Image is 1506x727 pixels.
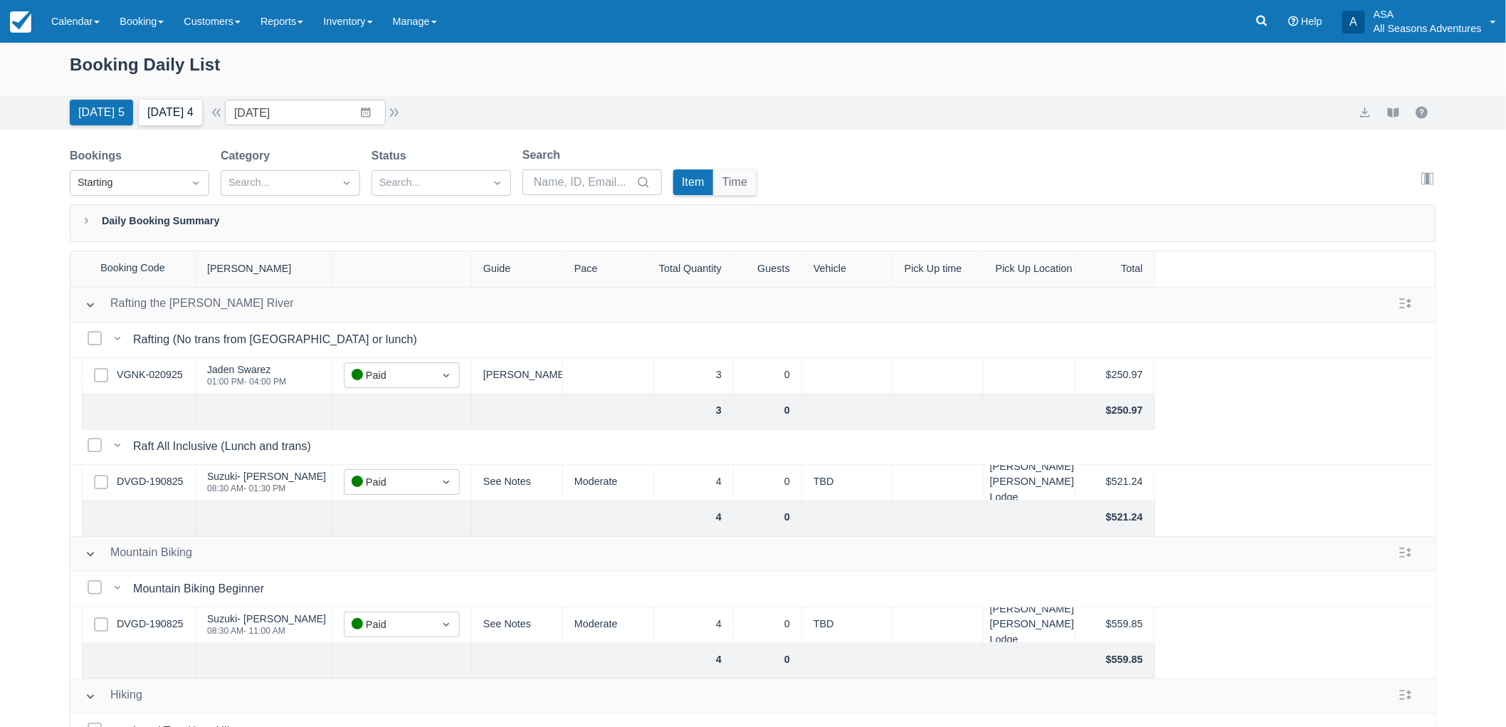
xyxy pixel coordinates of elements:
p: All Seasons Adventures [1374,21,1482,36]
div: [PERSON_NAME] [196,251,332,287]
div: Booking Daily List [70,51,1436,93]
button: [DATE] 4 [139,100,202,125]
div: Starting [78,175,176,191]
input: Name, ID, Email... [534,169,633,195]
button: Mountain Biking [79,541,198,567]
div: Rafting (No trans from [GEOGRAPHIC_DATA] or lunch) [133,331,423,348]
div: $559.85 [1075,643,1155,679]
div: $250.97 [1075,394,1155,429]
div: 4 [654,501,734,536]
div: Raft All Inclusive (Lunch and trans) [133,438,317,455]
div: Total Quantity [654,251,734,287]
span: Dropdown icon [189,176,203,190]
div: 08:30 AM - 01:30 PM [207,484,326,493]
div: 08:30 AM - 11:00 AM [207,627,326,635]
i: Help [1288,16,1298,26]
div: TBD [802,465,893,501]
span: Dropdown icon [439,368,453,382]
div: 0 [734,465,802,501]
div: 3 [654,394,734,429]
div: $521.24 [1075,465,1155,501]
button: Rafting the [PERSON_NAME] River [79,292,300,318]
div: Pick Up time [893,251,984,287]
div: Vehicle [802,251,893,287]
div: [PERSON_NAME] [PERSON_NAME] Lodge [984,607,1075,643]
div: Paid [352,474,426,491]
div: Guests [734,251,802,287]
div: Mountain Biking Beginner [133,580,270,597]
div: 0 [734,607,802,643]
span: Dropdown icon [490,176,505,190]
div: See Notes [472,465,563,501]
div: Jaden Swarez [207,365,286,375]
div: Paid [352,617,426,633]
a: DVGD-190825 [117,474,184,490]
div: 0 [734,358,802,394]
div: Suzuki- [PERSON_NAME] [207,471,326,481]
div: Daily Booking Summary [70,204,1436,242]
span: Help [1301,16,1322,27]
label: Bookings [70,147,127,164]
div: 0 [734,394,802,429]
div: 4 [654,643,734,679]
button: Item [673,169,713,195]
a: DVGD-190825 [117,617,184,632]
label: Status [372,147,412,164]
div: [PERSON_NAME] [PERSON_NAME] Lodge [984,465,1075,501]
div: Total [1075,251,1155,287]
a: VGNK-020925 [117,367,183,383]
button: Time [714,169,757,195]
div: $250.97 [1075,358,1155,394]
span: Dropdown icon [439,475,453,489]
div: $521.24 [1075,501,1155,536]
div: 4 [654,465,734,501]
div: Suzuki- [PERSON_NAME] [207,614,326,624]
div: [PERSON_NAME] [472,358,563,394]
label: Category [221,147,275,164]
div: $559.85 [1075,607,1155,643]
div: 0 [734,501,802,536]
span: Dropdown icon [339,176,354,190]
div: Paid [352,367,426,384]
div: 01:00 PM - 04:00 PM [207,377,286,386]
button: [DATE] 5 [70,100,133,125]
div: Booking Code [70,251,196,286]
div: 0 [734,643,802,679]
img: checkfront-main-nav-mini-logo.png [10,11,31,33]
div: Pick Up Location [984,251,1075,287]
span: Dropdown icon [439,617,453,632]
label: Search [522,147,566,164]
div: Pace [563,251,654,287]
div: Guide [472,251,563,287]
div: TBD [802,607,893,643]
p: ASA [1374,7,1482,21]
div: A [1342,11,1365,33]
input: Date [225,100,386,125]
div: 3 [654,358,734,394]
div: Moderate [563,465,654,501]
div: 4 [654,607,734,643]
button: export [1357,104,1374,121]
div: Moderate [563,607,654,643]
div: See Notes [472,607,563,643]
button: Hiking [79,684,148,709]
